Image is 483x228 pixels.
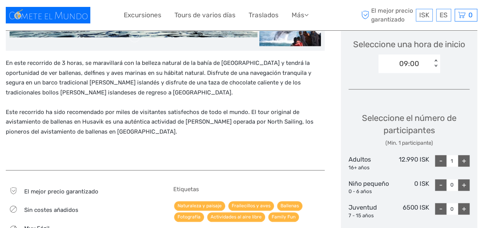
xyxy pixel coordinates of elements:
[349,212,389,220] div: 7 - 15 años
[389,155,429,171] div: 12.990 ISK
[174,212,204,222] a: Fotografía
[389,179,429,195] div: 0 ISK
[207,212,265,222] a: Actividades al aire libre
[124,10,161,21] a: Excursiones
[436,9,451,21] div: ES
[24,207,78,213] span: Sin costes añadidos
[399,59,419,69] div: 09:00
[174,10,236,21] a: Tours de varios días
[389,203,429,219] div: 6500 ISK
[458,155,470,167] div: +
[432,59,439,68] div: < >
[11,13,87,20] p: We're away right now. Please check back later!
[458,203,470,215] div: +
[349,179,389,195] div: Niño pequeño
[435,203,446,215] div: -
[435,179,446,191] div: -
[174,201,225,211] a: Naturaleza y paisaje
[6,7,90,23] img: 1596-f2c90223-336e-450d-9c2c-e84ae6d72b4c_logo_small.jpg
[349,188,389,195] div: 0 - 6 años
[467,11,474,19] span: 0
[458,179,470,191] div: +
[349,139,470,147] div: (Min. 1 participante)
[419,11,429,19] span: ISK
[435,155,446,167] div: -
[277,201,302,211] a: Ballenas
[292,10,309,21] a: Más
[268,212,299,222] a: Family Fun
[349,164,389,172] div: 16+ años
[24,188,98,195] span: El mejor precio garantizado
[349,112,470,147] div: Seleccione el número de participantes
[353,38,465,50] span: Seleccione una hora de inicio
[359,7,414,23] span: El mejor precio garantizado
[88,12,98,21] button: Open LiveChat chat widget
[249,10,279,21] a: Traslados
[6,58,325,137] p: En este recorrido de 3 horas, se maravillará con la belleza natural de la bahía de [GEOGRAPHIC_DA...
[349,203,389,219] div: Juventud
[228,201,274,211] a: Frailecillos y aves
[349,155,389,171] div: Adultos
[173,186,325,193] h5: Etiquetas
